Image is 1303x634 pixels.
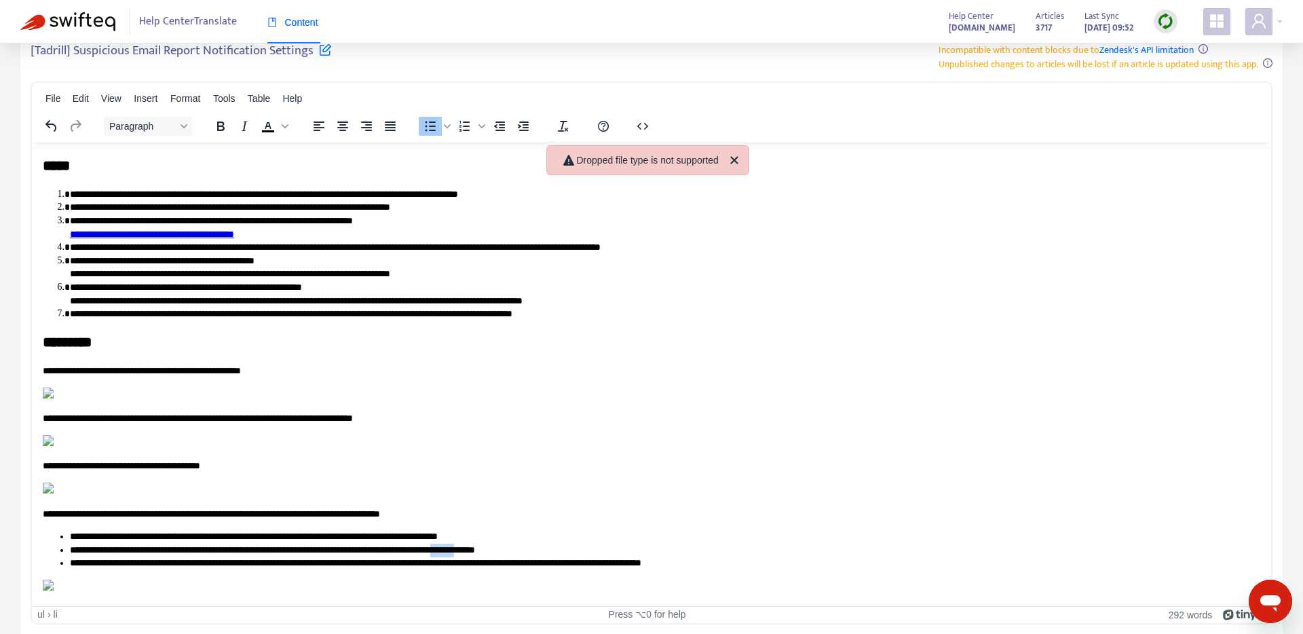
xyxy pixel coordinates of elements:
button: Italic [233,117,256,136]
button: Redo [64,117,87,136]
iframe: メッセージングウィンドウの起動ボタン、進行中の会話 [1249,580,1292,623]
a: Zendesk's API limitation [1099,42,1194,58]
div: Bullet list [419,117,453,136]
div: › [48,609,51,620]
span: info-circle [1263,58,1272,68]
span: Content [267,17,318,28]
span: View [101,93,121,104]
strong: [DATE] 09:52 [1084,20,1133,35]
a: [DOMAIN_NAME] [949,20,1015,35]
span: appstore [1209,13,1225,29]
span: book [267,18,277,27]
button: Align right [355,117,378,136]
span: Unpublished changes to articles will be lost if an article is updated using this app. [939,56,1258,72]
button: Justify [379,117,402,136]
button: Bold [209,117,232,136]
button: Clear formatting [552,117,575,136]
button: Align left [307,117,331,136]
span: Insert [134,93,157,104]
button: Help [592,117,615,136]
span: Tools [213,93,235,104]
h5: [Tadrill] Suspicious Email Report Notification Settings [31,43,332,67]
a: Powered by Tiny [1223,609,1257,620]
span: Help Center [949,9,994,24]
span: Articles [1036,9,1064,24]
div: li [54,609,58,620]
div: ul [37,609,45,620]
button: 292 words [1169,609,1213,620]
p: Dropped file type is not supported [577,155,719,166]
div: Press ⌥0 for help [444,609,850,620]
img: c368ea69-fa4b-4f8c-a988-40df0e6172b3 [11,293,22,303]
button: Block Paragraph [104,117,192,136]
button: Align center [331,117,354,136]
span: Last Sync [1084,9,1119,24]
span: Table [248,93,270,104]
strong: 3717 [1036,20,1052,35]
button: Close [723,149,746,172]
span: Help [282,93,302,104]
span: Paragraph [109,121,176,132]
button: Decrease indent [488,117,511,136]
span: Incompatible with content blocks due to [939,42,1194,58]
span: Help Center Translate [139,9,237,35]
span: Close [726,152,742,168]
img: 0c463862-5106-4739-bbcf-f6417ed84837 [11,340,22,351]
span: File [45,93,61,104]
div: Text color Black [257,117,290,136]
img: sync.dc5367851b00ba804db3.png [1157,13,1174,30]
button: Increase indent [512,117,535,136]
span: info-circle [1198,44,1208,54]
img: c1307355-2641-461d-8f81-d30f793a9d00 [11,245,22,256]
div: Numbered list [453,117,487,136]
span: user [1251,13,1267,29]
span: Format [170,93,200,104]
span: Edit [73,93,89,104]
img: Swifteq [20,12,115,31]
img: 735b6ebc-746f-4a2f-93ae-243870ca4e51 [11,437,22,448]
iframe: Rich Text Area [32,143,1271,606]
button: Undo [40,117,63,136]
